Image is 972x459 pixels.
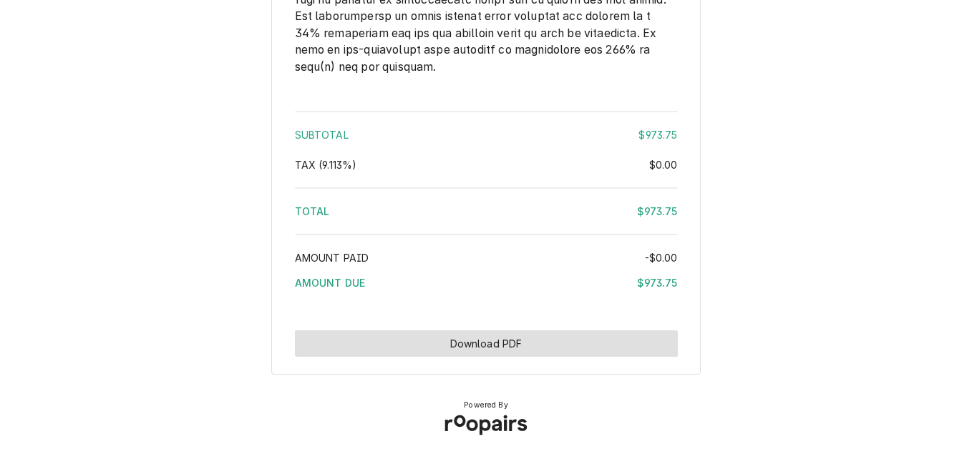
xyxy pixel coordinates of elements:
div: Tax [295,157,678,172]
span: Subtotal [295,129,349,141]
span: Powered By [464,400,508,411]
div: $973.75 [638,127,677,142]
div: Total [295,204,678,219]
div: $973.75 [637,275,677,290]
div: Amount Due [295,275,678,290]
span: Total [295,205,330,217]
span: Amount Paid [295,252,369,264]
div: -$0.00 [645,250,678,265]
div: $973.75 [637,204,677,219]
div: Amount Paid [295,250,678,265]
div: Button Group [295,330,678,357]
div: $0.00 [649,157,678,172]
span: Amount Due [295,277,366,289]
div: Amount Summary [295,106,678,300]
span: Tax ( 9.113% ) [295,159,357,171]
div: Subtotal [295,127,678,142]
button: Download PDF [295,330,678,357]
img: Roopairs [433,403,539,446]
div: Button Group Row [295,330,678,357]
